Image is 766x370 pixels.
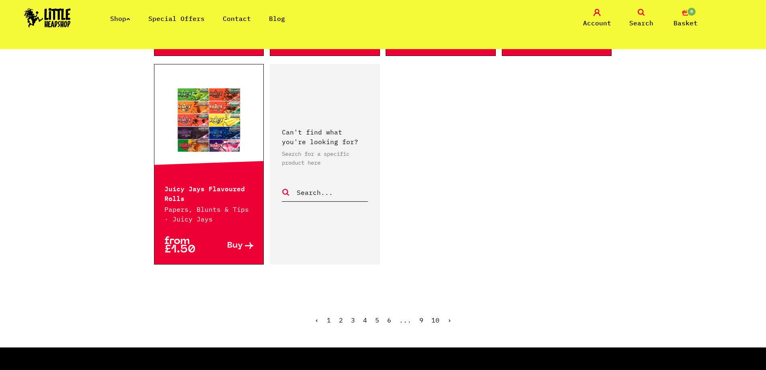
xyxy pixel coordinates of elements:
[339,316,343,324] a: 2
[164,237,209,254] p: from £1.50
[223,14,251,23] a: Contact
[315,316,319,324] a: « Previous
[296,187,368,198] input: Search...
[282,127,368,147] p: Can't find what you're looking for?
[363,316,367,324] a: 4
[375,316,379,324] a: 5
[110,14,130,23] a: Shop
[621,9,661,28] a: Search
[665,9,706,28] a: 0 Basket
[282,149,368,167] p: Search for a specific product here
[24,8,71,27] img: Little Head Shop Logo
[351,316,355,324] span: 3
[164,205,254,224] p: Papers, Blunts & Tips · Juicy Jays
[164,183,254,203] p: Juicy Jays Flavoured Rolls
[227,242,243,250] span: Buy
[419,316,423,324] a: 9
[148,14,205,23] a: Special Offers
[209,237,253,254] a: Buy
[269,14,285,23] a: Blog
[387,316,391,324] a: 6
[399,316,411,324] span: ...
[327,316,331,324] a: 1
[583,18,611,28] span: Account
[431,316,439,324] a: 10
[674,18,698,28] span: Basket
[448,316,452,324] a: Next »
[629,18,653,28] span: Search
[687,7,696,17] span: 0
